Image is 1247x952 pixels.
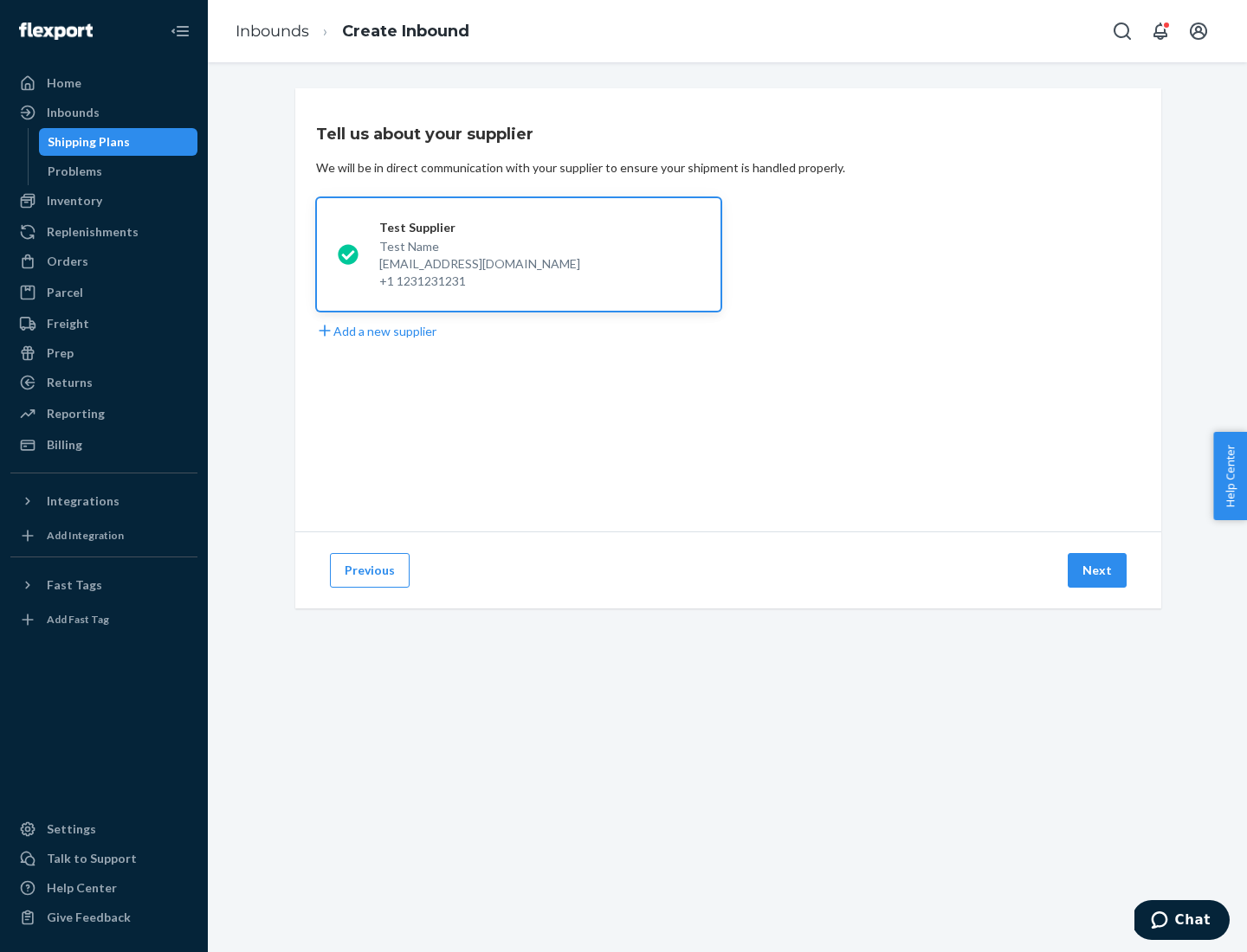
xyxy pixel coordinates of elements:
[342,22,469,41] a: Create Inbound
[10,904,197,931] button: Give Feedback
[47,436,82,453] div: Billing
[10,248,197,275] a: Orders
[1143,14,1178,48] button: Open notifications
[10,69,197,97] a: Home
[47,879,117,897] div: Help Center
[47,612,109,627] div: Add Fast Tag
[1105,14,1140,48] button: Open Search Box
[1068,553,1127,588] button: Next
[47,315,89,332] div: Freight
[10,400,197,428] a: Reporting
[10,310,197,338] a: Freight
[47,528,124,543] div: Add Integration
[47,192,102,209] div: Inventory
[10,845,197,872] button: Talk to Support
[47,576,102,594] div: Fast Tags
[47,74,81,92] div: Home
[1213,432,1247,520] button: Help Center
[1181,14,1216,48] button: Open account menu
[1134,900,1230,943] iframe: Opens a widget where you can chat to one of our agents
[47,492,120,510] div: Integrations
[10,815,197,843] a: Settings
[10,431,197,459] a: Billing
[47,344,74,362] div: Prep
[48,133,130,151] div: Shipping Plans
[222,6,483,57] ol: breadcrumbs
[10,99,197,126] a: Inbounds
[10,187,197,215] a: Inventory
[236,22,309,41] a: Inbounds
[10,487,197,515] button: Integrations
[47,104,100,121] div: Inbounds
[330,553,410,588] button: Previous
[10,339,197,367] a: Prep
[47,253,88,270] div: Orders
[316,159,845,177] div: We will be in direct communication with your supplier to ensure your shipment is handled properly.
[10,874,197,902] a: Help Center
[47,909,131,926] div: Give Feedback
[10,218,197,246] a: Replenishments
[316,322,436,340] button: Add a new supplier
[10,279,197,306] a: Parcel
[48,163,102,180] div: Problems
[10,522,197,550] a: Add Integration
[39,158,198,185] a: Problems
[10,571,197,599] button: Fast Tags
[47,820,96,838] div: Settings
[316,123,533,145] h3: Tell us about your supplier
[163,14,197,48] button: Close Navigation
[19,23,93,40] img: Flexport logo
[39,128,198,156] a: Shipping Plans
[47,223,139,241] div: Replenishments
[47,374,93,391] div: Returns
[10,606,197,634] a: Add Fast Tag
[47,850,137,867] div: Talk to Support
[47,405,105,422] div: Reporting
[10,369,197,396] a: Returns
[47,284,83,301] div: Parcel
